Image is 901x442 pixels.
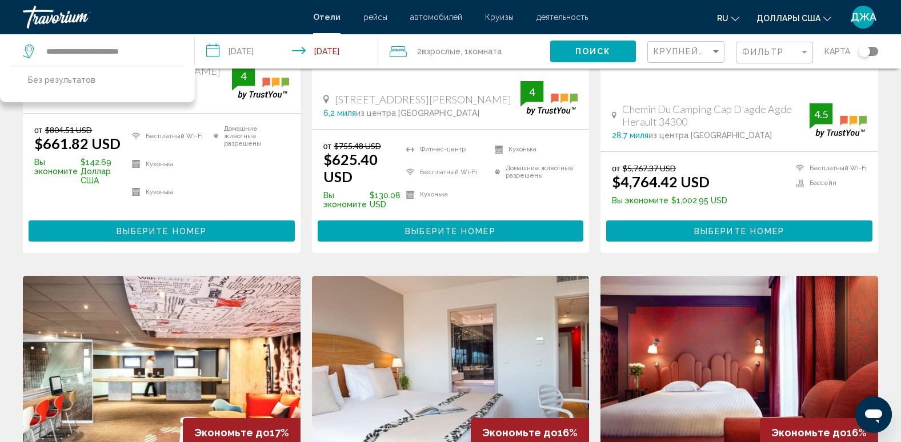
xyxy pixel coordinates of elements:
a: Травориум [23,6,302,29]
span: [STREET_ADDRESS][PERSON_NAME] [335,93,511,106]
del: $755.48 USD [334,141,381,151]
span: 6,2 миля [323,109,356,118]
div: 4 [520,85,543,99]
button: Изменить валюту [756,10,831,26]
font: Бесплатный Wi-Fi [146,132,203,140]
ins: $4,764.42 USD [612,173,710,190]
span: Вы экономите [323,191,367,209]
font: Кухонька [146,160,174,168]
span: Крупнейшие сбережения [654,47,790,56]
font: $1,002.95 USD [671,196,727,205]
span: ДЖА [851,11,876,23]
button: Выберите номер [29,220,295,242]
img: trustyou-badge.svg [810,103,867,137]
span: Выберите номер [405,227,495,236]
font: Бесплатный Wi-Fi [420,168,477,176]
font: $142.69 Доллар США [81,158,126,185]
span: Экономьте до [482,427,558,439]
button: Дата заезда: 16 августа 2025 г. Дата выезда: 23 авг 2025 г. [195,34,378,69]
a: рейсы [363,13,387,22]
mat-select: Сортировать по [654,47,721,57]
font: , 1 [460,47,468,56]
span: от [612,163,620,173]
span: Выберите номер [694,227,784,236]
button: Выберите номер [318,220,584,242]
span: Доллары США [756,14,820,23]
button: Фильтр [736,41,813,65]
a: Круизы [485,13,514,22]
del: $804.51 USD [45,125,92,135]
span: Комната [468,47,502,56]
img: trustyou-badge.svg [232,65,289,99]
ins: $625.40 USD [323,151,378,185]
span: Экономьте до [194,427,270,439]
span: от [34,125,42,135]
font: Бесплатный Wi-Fi [810,164,867,172]
font: Кухонька [508,146,536,153]
span: Вы экономите [34,158,78,185]
a: автомобилей [410,13,462,22]
span: Выберите номер [117,227,207,236]
span: Фильтр [742,47,784,57]
span: Взрослые [422,47,460,56]
font: Кухонька [146,188,174,196]
span: 28.7 миля [612,131,648,140]
a: деятельность [536,13,588,22]
span: от [323,141,331,151]
span: Вы экономите [612,196,668,205]
span: карта [824,43,850,59]
font: Фитнес-центр [420,146,466,153]
ins: $661.82 USD [34,135,121,152]
a: Выберите номер [318,223,584,236]
a: Выберите номер [606,223,872,236]
span: ru [717,14,728,23]
font: Домашние животные разрешены [224,125,289,147]
button: Переключить карту [850,46,878,57]
button: Выберите номер [606,220,872,242]
img: trustyou-badge.svg [520,81,578,115]
button: Путешественники: 2 взрослых, 0 детей [378,34,550,69]
font: 2 [417,47,422,56]
font: $130.08 USD [370,191,401,209]
a: Выберите номер [29,223,295,236]
del: $5,767.37 USD [623,163,676,173]
div: 4 [232,69,255,83]
button: Поиск [550,41,636,62]
span: из центра [GEOGRAPHIC_DATA] [356,109,479,118]
font: Домашние животные разрешены [506,164,578,179]
button: Пользовательское меню [848,5,878,29]
font: Бассейн [810,179,836,187]
div: 4.5 [810,107,832,121]
span: Поиск [575,47,611,57]
a: Отели [313,13,341,22]
span: из центра [GEOGRAPHIC_DATA] [648,131,772,140]
p: Без результатов [28,72,95,88]
span: Chemin du Camping Cap d'agde Agde Herault 34300 [622,103,810,128]
button: Изменение языка [717,10,739,26]
font: Кухонька [420,191,448,198]
iframe: Кнопка запуска окна обмена сообщениями [855,396,892,433]
span: Экономьте до [771,427,847,439]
